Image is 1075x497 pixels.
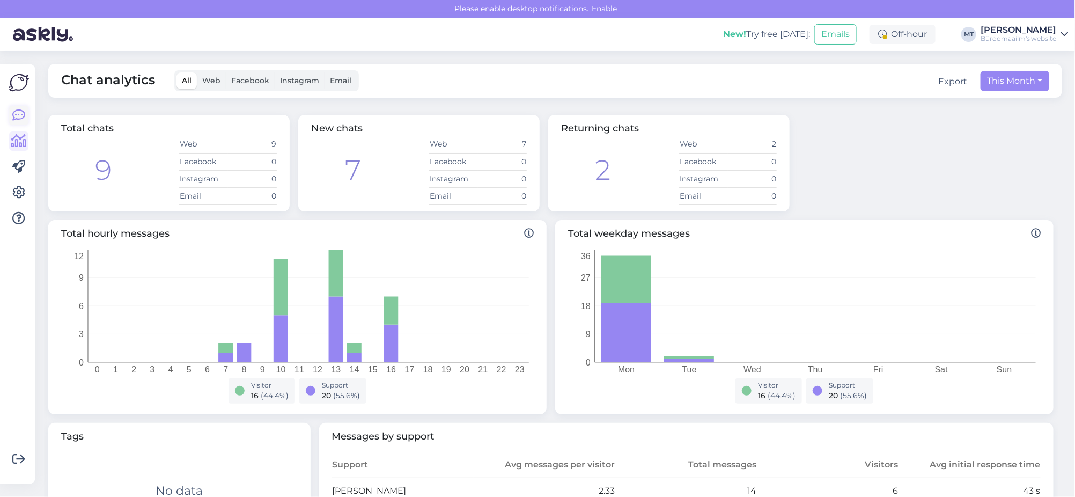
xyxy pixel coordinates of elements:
tspan: 15 [368,365,378,374]
tspan: 6 [79,301,84,310]
th: Support [332,452,474,478]
tspan: 17 [404,365,414,374]
td: 0 [228,170,277,187]
div: Off-hour [870,25,936,44]
span: ( 55.6 %) [333,391,360,400]
tspan: 19 [441,365,451,374]
span: ( 44.4 %) [261,391,289,400]
span: Total chats [61,122,114,134]
span: Web [202,76,220,85]
td: Web [679,136,728,153]
span: Facebook [231,76,269,85]
tspan: Fri [873,365,883,374]
div: Support [829,381,867,390]
tspan: Tue [682,365,697,374]
b: New! [723,29,746,39]
span: New chats [311,122,363,134]
tspan: 13 [331,365,341,374]
td: 0 [478,153,527,170]
span: Tags [61,429,298,444]
tspan: 36 [581,251,591,260]
td: 9 [228,136,277,153]
span: Instagram [280,76,319,85]
tspan: 27 [581,273,591,282]
td: Facebook [429,153,478,170]
span: 20 [322,391,331,400]
td: Instagram [679,170,728,187]
div: MT [961,27,976,42]
div: Try free [DATE]: [723,28,810,41]
tspan: 23 [515,365,525,374]
div: 7 [345,149,361,191]
td: Facebook [179,153,228,170]
tspan: 9 [260,365,265,374]
span: Total weekday messages [568,226,1041,241]
div: Visitor [758,381,796,390]
tspan: 1 [113,365,118,374]
tspan: 21 [478,365,488,374]
div: [PERSON_NAME] [981,26,1057,34]
tspan: 0 [79,357,84,367]
span: 16 [251,391,259,400]
tspan: 20 [460,365,469,374]
tspan: 18 [581,301,591,310]
td: Instagram [429,170,478,187]
td: Instagram [179,170,228,187]
tspan: 6 [205,365,210,374]
tspan: 11 [294,365,304,374]
tspan: Wed [743,365,761,374]
span: ( 55.6 %) [840,391,867,400]
tspan: 9 [79,273,84,282]
span: Email [330,76,351,85]
tspan: 10 [276,365,286,374]
span: Returning chats [561,122,639,134]
tspan: 9 [586,330,591,339]
td: 2 [728,136,777,153]
tspan: 12 [313,365,322,374]
td: Web [179,136,228,153]
tspan: 14 [350,365,359,374]
button: Export [939,75,968,88]
span: All [182,76,192,85]
button: Emails [814,24,857,45]
tspan: 0 [95,365,100,374]
tspan: 2 [131,365,136,374]
td: 0 [728,170,777,187]
span: Messages by support [332,429,1041,444]
div: Büroomaailm's website [981,34,1057,43]
td: Web [429,136,478,153]
td: Facebook [679,153,728,170]
img: Askly Logo [9,72,29,93]
tspan: 4 [168,365,173,374]
tspan: Thu [808,365,823,374]
div: 2 [595,149,611,191]
span: 16 [758,391,765,400]
td: 7 [478,136,527,153]
span: Enable [589,4,621,13]
th: Visitors [757,452,899,478]
tspan: 3 [150,365,154,374]
th: Total messages [615,452,757,478]
span: ( 44.4 %) [768,391,796,400]
th: Avg initial response time [899,452,1041,478]
div: Support [322,381,360,390]
div: 9 [95,149,112,191]
span: Total hourly messages [61,226,534,241]
a: [PERSON_NAME]Büroomaailm's website [981,26,1069,43]
td: 0 [228,153,277,170]
span: Chat analytics [61,70,155,91]
tspan: 16 [386,365,396,374]
tspan: Sun [997,365,1012,374]
tspan: 3 [79,330,84,339]
tspan: 12 [74,251,84,260]
tspan: 5 [187,365,192,374]
th: Avg messages per visitor [474,452,615,478]
button: This Month [981,71,1049,91]
td: 0 [478,187,527,204]
td: 0 [728,153,777,170]
tspan: Mon [618,365,635,374]
td: Email [179,187,228,204]
tspan: 0 [586,357,591,367]
td: Email [429,187,478,204]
